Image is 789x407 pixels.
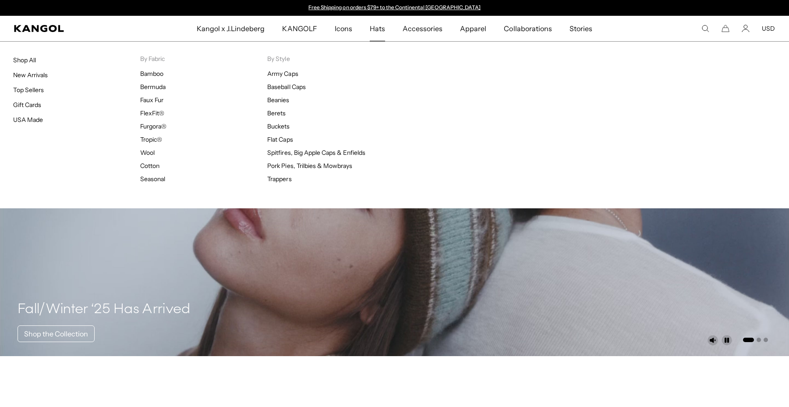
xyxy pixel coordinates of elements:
[140,83,166,91] a: Bermuda
[722,335,732,346] button: Pause
[267,96,289,104] a: Beanies
[308,4,481,11] a: Free Shipping on orders $79+ to the Continental [GEOGRAPHIC_DATA]
[722,25,729,32] button: Cart
[140,162,159,170] a: Cotton
[495,16,560,41] a: Collaborations
[742,25,750,32] a: Account
[267,70,298,78] a: Army Caps
[13,71,48,79] a: New Arrivals
[504,16,552,41] span: Collaborations
[370,16,385,41] span: Hats
[14,25,130,32] a: Kangol
[267,149,365,157] a: Spitfires, Big Apple Caps & Enfields
[394,16,451,41] a: Accessories
[762,25,775,32] button: USD
[757,338,761,342] button: Go to slide 2
[13,86,44,94] a: Top Sellers
[304,4,485,11] slideshow-component: Announcement bar
[267,175,291,183] a: Trappers
[13,116,43,124] a: USA Made
[188,16,274,41] a: Kangol x J.Lindeberg
[764,338,768,342] button: Go to slide 3
[197,16,265,41] span: Kangol x J.Lindeberg
[267,162,352,170] a: Pork Pies, Trilbies & Mowbrays
[18,325,95,342] a: Shop the Collection
[140,70,163,78] a: Bamboo
[267,83,305,91] a: Baseball Caps
[708,335,718,346] button: Unmute
[273,16,326,41] a: KANGOLF
[140,175,165,183] a: Seasonal
[140,122,166,130] a: Furgora®
[140,136,162,143] a: Tropic®
[361,16,394,41] a: Hats
[267,136,293,143] a: Flat Caps
[140,96,163,104] a: Faux Fur
[451,16,495,41] a: Apparel
[326,16,361,41] a: Icons
[13,56,36,64] a: Shop All
[267,109,286,117] a: Berets
[304,4,485,11] div: 1 of 2
[460,16,486,41] span: Apparel
[140,55,267,63] p: By Fabric
[282,16,317,41] span: KANGOLF
[570,16,592,41] span: Stories
[140,109,164,117] a: FlexFit®
[13,101,41,109] a: Gift Cards
[742,336,768,343] ul: Select a slide to show
[267,122,290,130] a: Buckets
[403,16,442,41] span: Accessories
[561,16,601,41] a: Stories
[18,301,191,318] h4: Fall/Winter ‘25 Has Arrived
[304,4,485,11] div: Announcement
[140,149,155,157] a: Wool
[743,338,754,342] button: Go to slide 1
[267,55,394,63] p: By Style
[335,16,352,41] span: Icons
[701,25,709,32] summary: Search here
